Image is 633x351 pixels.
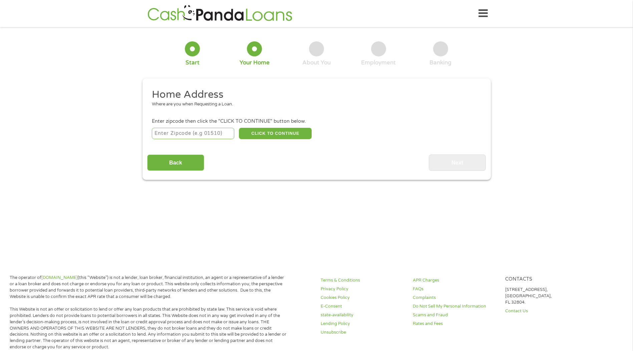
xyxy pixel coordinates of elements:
[186,59,200,66] div: Start
[41,275,78,280] a: [DOMAIN_NAME]
[321,312,405,318] a: state-availability
[10,275,287,300] p: The operator of (this “Website”) is not a lender, loan broker, financial institution, an agent or...
[239,128,312,139] button: CLICK TO CONTINUE
[321,295,405,301] a: Cookies Policy
[413,312,497,318] a: Scams and Fraud
[321,329,405,336] a: Unsubscribe
[505,287,589,306] p: [STREET_ADDRESS], [GEOGRAPHIC_DATA], FL 32804.
[321,321,405,327] a: Lending Policy
[413,321,497,327] a: Rates and Fees
[302,59,331,66] div: About You
[413,303,497,310] a: Do Not Sell My Personal Information
[505,276,589,283] h4: Contacts
[152,118,481,125] div: Enter zipcode then click the "CLICK TO CONTINUE" button below.
[413,277,497,284] a: APR Charges
[505,308,589,314] a: Contact Us
[145,4,294,23] img: GetLoanNow Logo
[152,88,476,101] h2: Home Address
[152,101,476,108] div: Where are you when Requesting a Loan.
[361,59,396,66] div: Employment
[321,303,405,310] a: E-Consent
[321,286,405,292] a: Privacy Policy
[10,306,287,350] p: This Website is not an offer or solicitation to lend or offer any loan products that are prohibit...
[413,295,497,301] a: Complaints
[152,128,234,139] input: Enter Zipcode (e.g 01510)
[429,154,486,171] input: Next
[413,286,497,292] a: FAQs
[429,59,451,66] div: Banking
[321,277,405,284] a: Terms & Conditions
[147,154,204,171] input: Back
[240,59,270,66] div: Your Home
